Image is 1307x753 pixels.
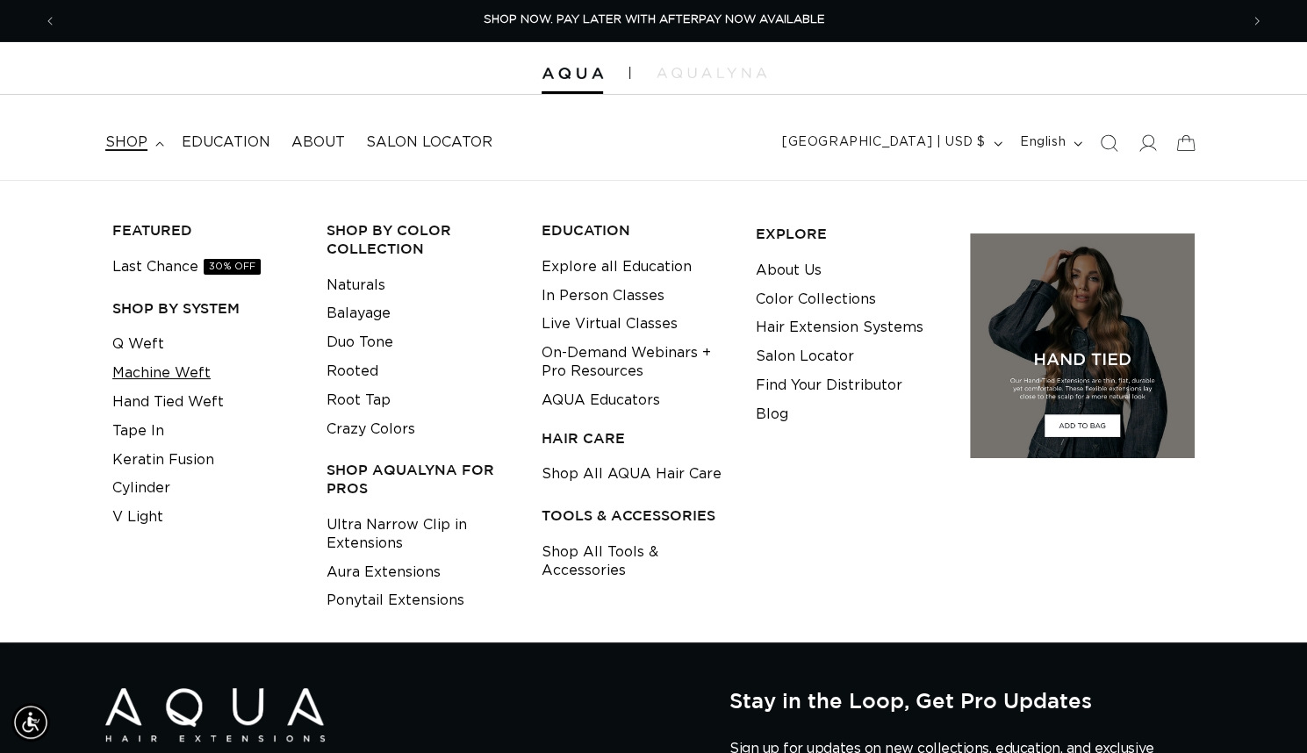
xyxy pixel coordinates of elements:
a: Education [171,123,281,162]
a: Find Your Distributor [756,371,902,400]
a: Ultra Narrow Clip in Extensions [327,511,513,558]
a: Q Weft [112,330,164,359]
span: [GEOGRAPHIC_DATA] | USD $ [782,133,986,152]
a: Shop All AQUA Hair Care [542,460,722,489]
a: Color Collections [756,285,876,314]
a: Last Chance30% OFF [112,253,261,282]
span: Education [182,133,270,152]
button: English [1009,126,1089,160]
summary: shop [95,123,171,162]
a: Salon Locator [756,342,854,371]
a: About Us [756,256,822,285]
a: AQUA Educators [542,386,660,415]
a: Hair Extension Systems [756,313,923,342]
h3: EDUCATION [542,221,729,240]
h3: SHOP BY SYSTEM [112,299,299,318]
a: In Person Classes [542,282,664,311]
a: About [281,123,355,162]
button: Previous announcement [31,4,69,38]
span: Salon Locator [366,133,492,152]
h3: TOOLS & ACCESSORIES [542,506,729,525]
iframe: Chat Widget [1219,669,1307,753]
a: Blog [756,400,788,429]
a: Shop All Tools & Accessories [542,538,729,585]
a: Crazy Colors [327,415,415,444]
span: 30% OFF [204,259,261,275]
a: Duo Tone [327,328,393,357]
a: Machine Weft [112,359,211,388]
button: Next announcement [1238,4,1276,38]
a: Keratin Fusion [112,446,214,475]
a: Aura Extensions [327,558,441,587]
span: SHOP NOW. PAY LATER WITH AFTERPAY NOW AVAILABLE [484,14,825,25]
a: Cylinder [112,474,170,503]
div: Accessibility Menu [11,703,50,742]
a: V Light [112,503,163,532]
a: On-Demand Webinars + Pro Resources [542,339,729,386]
a: Hand Tied Weft [112,388,224,417]
summary: Search [1089,124,1128,162]
a: Salon Locator [355,123,503,162]
a: Naturals [327,271,385,300]
button: [GEOGRAPHIC_DATA] | USD $ [772,126,1009,160]
a: Root Tap [327,386,391,415]
h3: HAIR CARE [542,429,729,448]
span: English [1020,133,1066,152]
h3: Shop AquaLyna for Pros [327,461,513,498]
a: Rooted [327,357,378,386]
h2: Stay in the Loop, Get Pro Updates [729,688,1202,713]
img: Aqua Hair Extensions [542,68,603,80]
a: Tape In [112,417,164,446]
span: About [291,133,345,152]
a: Live Virtual Classes [542,310,678,339]
a: Balayage [327,299,391,328]
img: Aqua Hair Extensions [105,688,325,742]
a: Explore all Education [542,253,692,282]
h3: FEATURED [112,221,299,240]
span: shop [105,133,147,152]
h3: Shop by Color Collection [327,221,513,258]
h3: EXPLORE [756,225,943,243]
a: Ponytail Extensions [327,586,464,615]
img: aqualyna.com [657,68,766,78]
